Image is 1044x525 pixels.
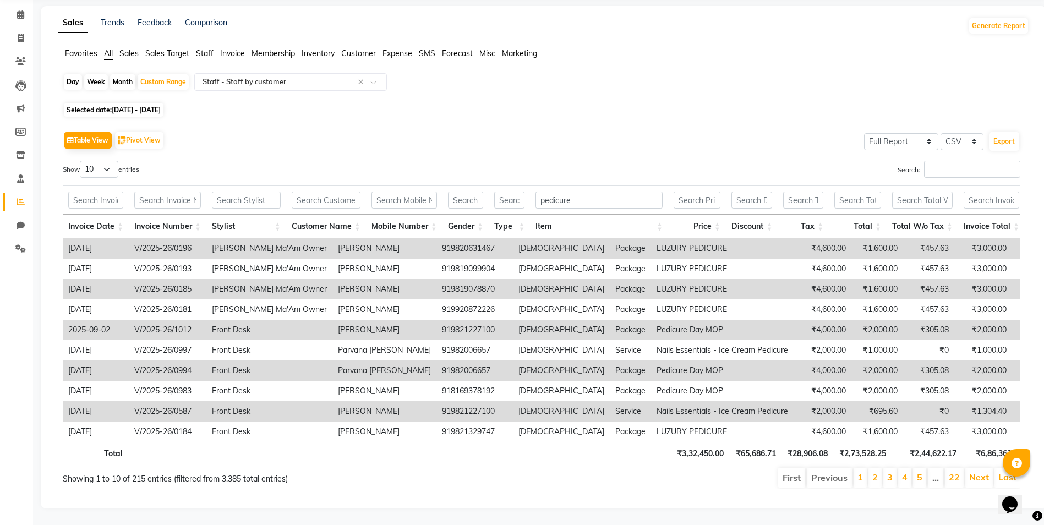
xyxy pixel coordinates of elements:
[63,360,129,381] td: [DATE]
[129,320,206,340] td: V/2025-26/1012
[530,215,668,238] th: Item: activate to sort column ascending
[68,192,123,209] input: Search Invoice Date
[220,48,245,58] span: Invoice
[969,472,989,483] a: Next
[651,381,794,401] td: Pedicure Day MOP
[962,442,1028,463] th: ₹6,86,363.68
[129,238,206,259] td: V/2025-26/0196
[292,192,360,209] input: Search Customer Name
[902,472,908,483] a: 4
[651,279,794,299] td: LUZURY PEDICURE
[332,381,436,401] td: [PERSON_NAME]
[892,442,962,463] th: ₹2,44,622.17
[651,340,794,360] td: Nails Essentials - Ice Cream Pedicure
[332,320,436,340] td: [PERSON_NAME]
[513,381,610,401] td: [DEMOGRAPHIC_DATA]
[903,340,954,360] td: ₹0
[206,422,332,442] td: Front Desk
[610,401,651,422] td: Service
[129,340,206,360] td: V/2025-26/0997
[84,74,108,90] div: Week
[63,299,129,320] td: [DATE]
[64,74,82,90] div: Day
[448,192,483,209] input: Search Gender
[872,472,878,483] a: 2
[651,299,794,320] td: LUZURY PEDICURE
[332,422,436,442] td: [PERSON_NAME]
[998,481,1033,514] iframe: chat widget
[851,340,903,360] td: ₹1,000.00
[535,192,663,209] input: Search Item
[63,320,129,340] td: 2025-09-02
[206,259,332,279] td: [PERSON_NAME] Ma'Am Owner
[129,279,206,299] td: V/2025-26/0185
[206,401,332,422] td: Front Desk
[674,192,720,209] input: Search Price
[513,340,610,360] td: [DEMOGRAPHIC_DATA]
[964,192,1019,209] input: Search Invoice Total
[64,103,163,117] span: Selected date:
[851,320,903,340] td: ₹2,000.00
[610,279,651,299] td: Package
[924,161,1020,178] input: Search:
[651,360,794,381] td: Pedicure Day MOP
[63,467,452,485] div: Showing 1 to 10 of 215 entries (filtered from 3,385 total entries)
[63,340,129,360] td: [DATE]
[651,422,794,442] td: LUZURY PEDICURE
[206,279,332,299] td: [PERSON_NAME] Ma'Am Owner
[794,299,851,320] td: ₹4,600.00
[781,442,833,463] th: ₹28,906.08
[358,76,367,88] span: Clear all
[436,401,513,422] td: 919821227100
[332,360,436,381] td: Parvana [PERSON_NAME]
[371,192,437,209] input: Search Mobile Number
[903,279,954,299] td: ₹457.63
[58,13,88,33] a: Sales
[138,18,172,28] a: Feedback
[851,238,903,259] td: ₹1,600.00
[332,259,436,279] td: [PERSON_NAME]
[794,401,851,422] td: ₹2,000.00
[887,215,958,238] th: Total W/o Tax: activate to sort column ascending
[903,401,954,422] td: ₹0
[196,48,214,58] span: Staff
[610,422,651,442] td: Package
[989,132,1019,151] button: Export
[794,360,851,381] td: ₹4,000.00
[851,422,903,442] td: ₹1,600.00
[436,279,513,299] td: 919819078870
[436,360,513,381] td: 91982006657
[651,259,794,279] td: LUZURY PEDICURE
[887,472,893,483] a: 3
[513,279,610,299] td: [DEMOGRAPHIC_DATA]
[794,340,851,360] td: ₹2,000.00
[513,299,610,320] td: [DEMOGRAPHIC_DATA]
[954,401,1012,422] td: ₹1,304.40
[129,259,206,279] td: V/2025-26/0193
[851,259,903,279] td: ₹1,600.00
[778,215,829,238] th: Tax: activate to sort column ascending
[903,238,954,259] td: ₹457.63
[206,238,332,259] td: [PERSON_NAME] Ma'Am Owner
[794,422,851,442] td: ₹4,600.00
[129,422,206,442] td: V/2025-26/0184
[794,238,851,259] td: ₹4,600.00
[206,320,332,340] td: Front Desk
[302,48,335,58] span: Inventory
[129,215,206,238] th: Invoice Number: activate to sort column ascending
[65,48,97,58] span: Favorites
[610,320,651,340] td: Package
[80,161,118,178] select: Showentries
[436,422,513,442] td: 919821329747
[954,340,1012,360] td: ₹1,000.00
[206,381,332,401] td: Front Desk
[436,299,513,320] td: 919920872226
[794,381,851,401] td: ₹4,000.00
[442,48,473,58] span: Forecast
[949,472,960,483] a: 22
[903,422,954,442] td: ₹457.63
[436,259,513,279] td: 919819099904
[954,381,1012,401] td: ₹2,000.00
[903,299,954,320] td: ₹457.63
[898,161,1020,178] label: Search:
